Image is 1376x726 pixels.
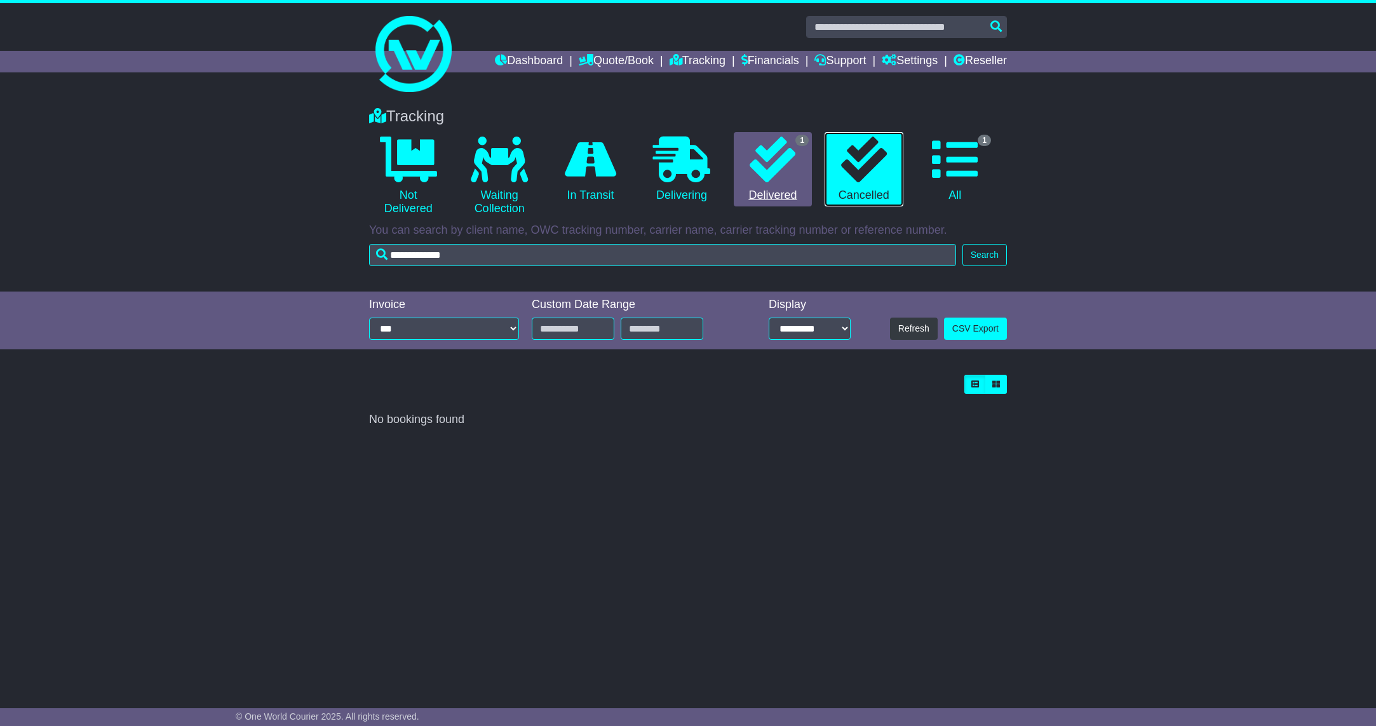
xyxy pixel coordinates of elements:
div: No bookings found [369,413,1007,427]
a: 1 Delivered [734,132,812,207]
a: Not Delivered [369,132,447,220]
div: Display [769,298,851,312]
button: Refresh [890,318,938,340]
span: 1 [978,135,991,146]
a: Quote/Book [579,51,654,72]
a: Delivering [642,132,720,207]
span: 1 [795,135,809,146]
div: Invoice [369,298,519,312]
p: You can search by client name, OWC tracking number, carrier name, carrier tracking number or refe... [369,224,1007,238]
button: Search [962,244,1007,266]
a: Cancelled [825,132,903,207]
a: Financials [741,51,799,72]
a: In Transit [551,132,630,207]
a: Support [814,51,866,72]
div: Custom Date Range [532,298,736,312]
span: © One World Courier 2025. All rights reserved. [236,711,419,722]
div: Tracking [363,107,1013,126]
a: Settings [882,51,938,72]
a: CSV Export [944,318,1007,340]
a: Waiting Collection [460,132,538,220]
a: Reseller [954,51,1007,72]
a: Tracking [670,51,725,72]
a: 1 All [916,132,994,207]
a: Dashboard [495,51,563,72]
